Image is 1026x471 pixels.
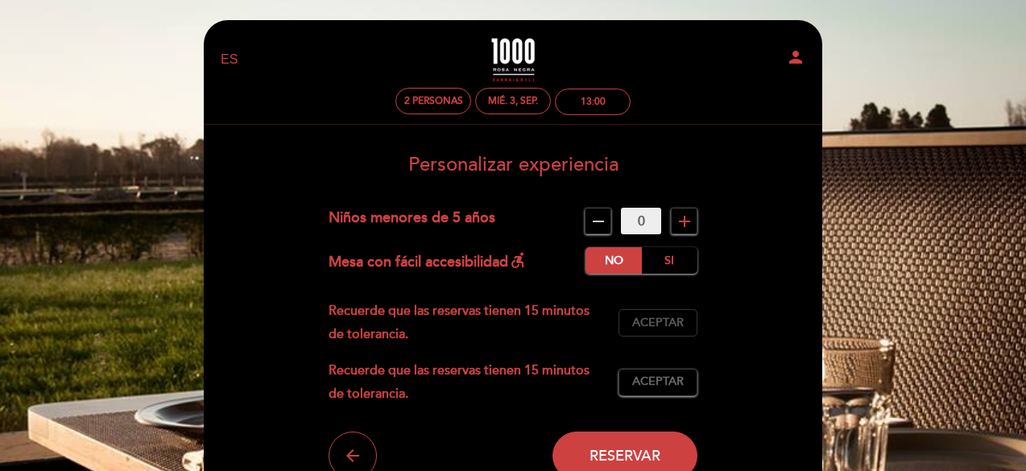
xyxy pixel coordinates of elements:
div: Niños menores de 5 años [329,208,495,234]
button: Aceptar [618,309,697,337]
div: Recuerde que las reservas tienen 15 minutos de tolerancia. [329,359,619,406]
button: person [786,48,805,72]
span: Personalizar experiencia [408,153,618,176]
div: 13:00 [581,96,606,108]
i: person [786,48,805,67]
label: No [585,247,642,274]
div: Recuerde que las reservas tienen 15 minutos de tolerancia. [329,300,619,346]
label: Si [641,247,697,274]
i: remove [589,212,608,231]
div: mié. 3, sep. [488,95,538,107]
span: 2 personas [404,95,463,107]
i: accessible_forward [508,250,527,270]
i: add [675,212,694,231]
a: 1000 Rosa Negra [412,38,614,82]
span: Reservar [590,447,660,465]
span: Aceptar [632,374,684,390]
button: Aceptar [618,369,697,396]
i: arrow_back [343,446,362,465]
div: Mesa con fácil accesibilidad [329,247,527,274]
span: Aceptar [632,315,684,332]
